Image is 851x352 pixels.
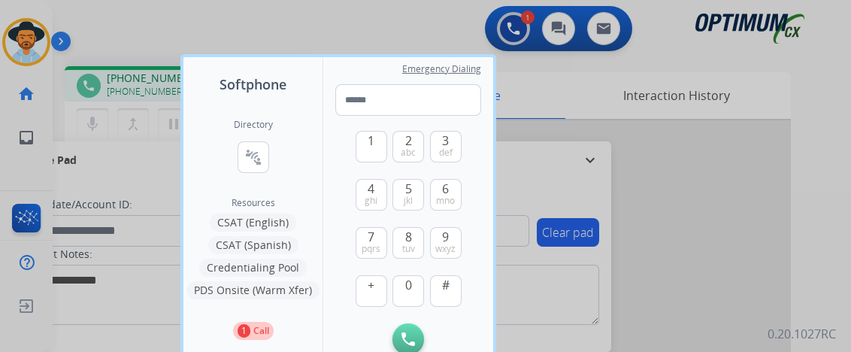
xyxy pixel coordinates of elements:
button: CSAT (Spanish) [208,236,298,254]
span: abc [401,147,416,159]
button: 6mno [430,179,462,211]
button: CSAT (English) [210,214,296,232]
h2: Directory [234,119,273,131]
p: Call [253,324,269,338]
button: Credentialing Pool [199,259,307,277]
span: + [368,276,374,294]
p: 0.20.1027RC [768,325,836,343]
img: call-button [401,332,415,346]
span: 7 [368,228,374,246]
span: def [439,147,453,159]
button: + [356,275,387,307]
span: 3 [442,132,449,150]
button: 5jkl [392,179,424,211]
span: 6 [442,180,449,198]
button: 9wxyz [430,227,462,259]
button: 0 [392,275,424,307]
span: 0 [405,276,412,294]
span: 5 [405,180,412,198]
span: 1 [368,132,374,150]
span: 2 [405,132,412,150]
span: 8 [405,228,412,246]
button: 3def [430,131,462,162]
span: mno [436,195,455,207]
p: 1 [238,324,250,338]
span: pqrs [362,243,380,255]
button: # [430,275,462,307]
button: PDS Onsite (Warm Xfer) [186,281,320,299]
span: ghi [365,195,377,207]
button: 1Call [233,322,274,340]
button: 8tuv [392,227,424,259]
span: tuv [402,243,415,255]
span: Resources [232,197,275,209]
button: 2abc [392,131,424,162]
span: 4 [368,180,374,198]
span: Softphone [220,74,286,95]
span: # [442,276,450,294]
button: 4ghi [356,179,387,211]
span: wxyz [435,243,456,255]
button: 7pqrs [356,227,387,259]
mat-icon: connect_without_contact [244,148,262,166]
span: 9 [442,228,449,246]
span: jkl [404,195,413,207]
button: 1 [356,131,387,162]
span: Emergency Dialing [402,63,481,75]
